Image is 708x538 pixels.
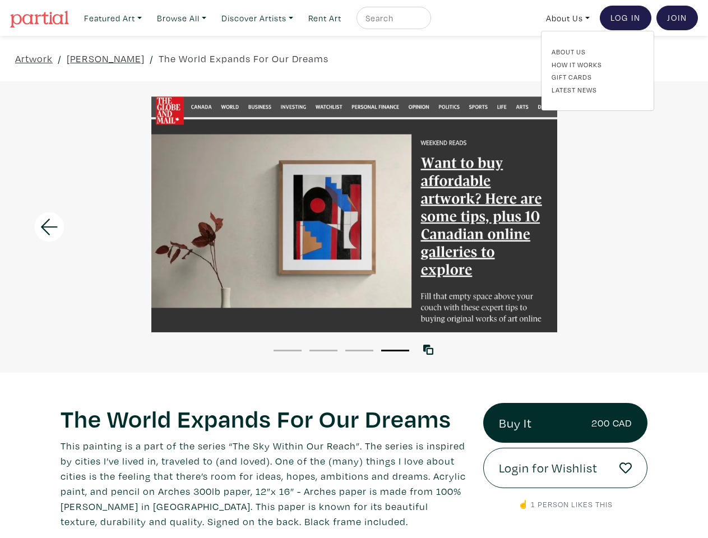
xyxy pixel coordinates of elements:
[58,51,62,66] span: /
[216,7,298,30] a: Discover Artists
[61,403,466,433] h1: The World Expands For Our Dreams
[591,415,632,430] small: 200 CAD
[152,7,211,30] a: Browse All
[483,448,647,488] a: Login for Wishlist
[499,458,598,477] span: Login for Wishlist
[552,47,644,57] a: About Us
[79,7,147,30] a: Featured Art
[15,51,53,66] a: Artwork
[552,59,644,69] a: How It Works
[552,72,644,82] a: Gift Cards
[303,7,346,30] a: Rent Art
[150,51,154,66] span: /
[364,11,420,25] input: Search
[61,438,466,529] p: This painting is a part of the series “The Sky Within Our Reach”. The series is inspired by citie...
[381,350,409,351] button: 4 of 4
[274,350,302,351] button: 1 of 4
[552,85,644,95] a: Latest News
[483,498,647,511] p: ☝️ 1 person likes this
[159,51,328,66] a: The World Expands For Our Dreams
[541,31,654,111] div: Featured Art
[67,51,145,66] a: [PERSON_NAME]
[483,403,647,443] a: Buy It200 CAD
[600,6,651,30] a: Log In
[656,6,698,30] a: Join
[541,7,595,30] a: About Us
[309,350,337,351] button: 2 of 4
[345,350,373,351] button: 3 of 4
